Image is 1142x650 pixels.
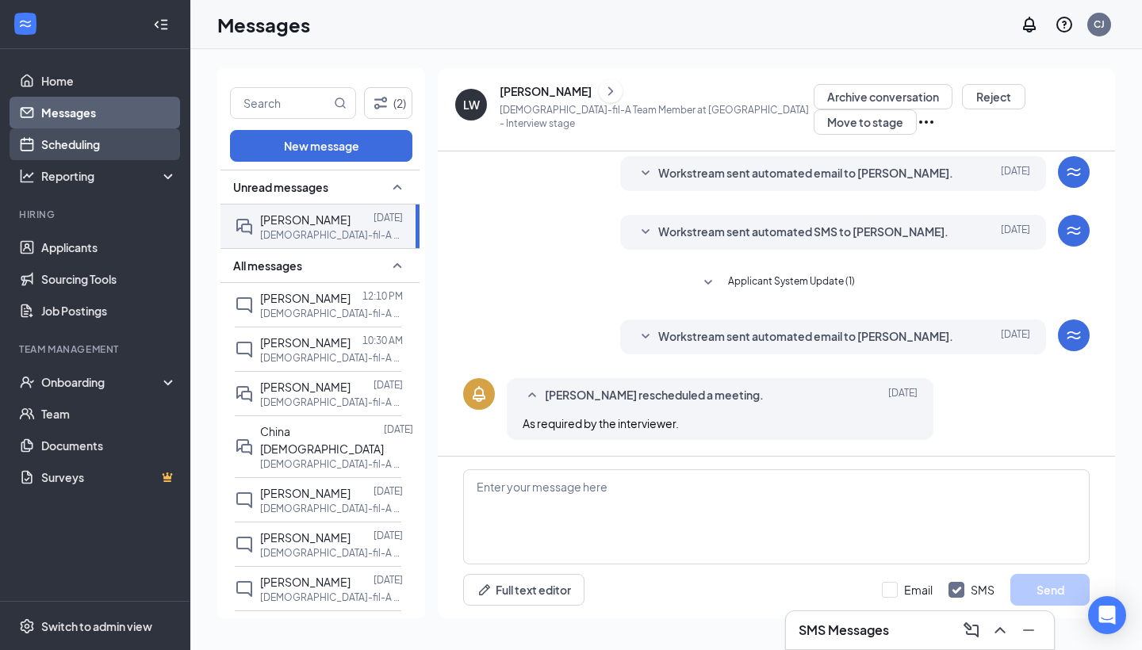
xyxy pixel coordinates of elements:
svg: Bell [469,384,489,403]
p: 12:10 PM [362,289,403,303]
svg: WorkstreamLogo [1064,162,1083,182]
svg: SmallChevronDown [636,223,655,242]
p: [DEMOGRAPHIC_DATA]-fil-A Team Member at [GEOGRAPHIC_DATA] [260,591,403,604]
svg: Settings [19,618,35,634]
a: Job Postings [41,295,177,327]
div: LW [463,97,480,113]
button: ChevronUp [987,617,1013,643]
div: CJ [1094,17,1105,31]
h1: Messages [217,11,310,38]
span: [DATE] [1001,223,1030,242]
a: Team [41,398,177,430]
p: [DATE] [374,617,403,631]
svg: SmallChevronDown [636,327,655,346]
p: [DATE] [374,378,403,392]
svg: ChatInactive [235,579,254,598]
span: [DATE] [1001,327,1030,346]
button: Filter (2) [364,87,412,119]
svg: SmallChevronUp [388,178,407,197]
span: [PERSON_NAME] rescheduled a meeting. [545,386,764,405]
a: Home [41,65,177,97]
div: Open Intercom Messenger [1088,596,1126,634]
button: Archive conversation [814,84,952,109]
span: [PERSON_NAME] [260,530,351,545]
h3: SMS Messages [799,621,889,639]
div: [PERSON_NAME] [500,83,592,99]
a: Documents [41,430,177,461]
p: [DEMOGRAPHIC_DATA]-fil-A Team Member at [GEOGRAPHIC_DATA] [260,502,403,515]
svg: Pen [477,582,492,598]
svg: DoubleChat [235,217,254,236]
p: [DATE] [374,529,403,542]
svg: SmallChevronDown [636,164,655,183]
button: ChevronRight [599,79,623,103]
span: [DATE] [888,386,918,405]
span: [PERSON_NAME] [260,380,351,394]
p: [DATE] [374,484,403,498]
svg: ChatInactive [235,535,254,554]
span: Workstream sent automated email to [PERSON_NAME]. [658,164,953,183]
p: [DEMOGRAPHIC_DATA]-fil-A Team Member at [GEOGRAPHIC_DATA] [260,228,403,242]
svg: ChatInactive [235,491,254,510]
button: Full text editorPen [463,574,584,606]
button: Reject [962,84,1025,109]
svg: ChevronUp [991,621,1010,640]
svg: ChatInactive [235,296,254,315]
svg: WorkstreamLogo [1064,326,1083,345]
span: Workstream sent automated email to [PERSON_NAME]. [658,327,953,346]
div: Onboarding [41,374,163,390]
span: [DATE] [1001,164,1030,183]
span: [PERSON_NAME] [260,291,351,305]
svg: Ellipses [917,113,936,132]
span: [PERSON_NAME] [260,212,351,227]
p: 10:30 AM [362,334,403,347]
button: Send [1010,574,1090,606]
a: SurveysCrown [41,461,177,493]
div: Hiring [19,208,174,221]
p: [DEMOGRAPHIC_DATA]-fil-A Team Member at [GEOGRAPHIC_DATA] [260,457,403,471]
svg: WorkstreamLogo [17,16,33,32]
div: Reporting [41,168,178,184]
svg: ComposeMessage [962,621,981,640]
p: [DEMOGRAPHIC_DATA]-fil-A Team Member at [GEOGRAPHIC_DATA] [260,546,403,560]
span: Unread messages [233,179,328,195]
span: All messages [233,258,302,273]
p: [DATE] [374,573,403,587]
a: Scheduling [41,128,177,160]
button: Minimize [1016,617,1041,643]
span: China [DEMOGRAPHIC_DATA] [260,424,384,456]
span: [PERSON_NAME] [260,335,351,350]
input: Search [231,88,331,118]
svg: Minimize [1019,621,1038,640]
svg: SmallChevronUp [388,256,407,275]
p: [DEMOGRAPHIC_DATA]-fil-A Team Member at [GEOGRAPHIC_DATA] [260,396,403,409]
svg: ChatInactive [235,340,254,359]
p: [DEMOGRAPHIC_DATA]-fil-A Team Member at [GEOGRAPHIC_DATA] - Interview stage [500,103,814,130]
svg: Analysis [19,168,35,184]
svg: Filter [371,94,390,113]
svg: WorkstreamLogo [1064,221,1083,240]
span: [PERSON_NAME] [260,486,351,500]
a: Sourcing Tools [41,263,177,295]
span: Applicant System Update (1) [728,273,855,292]
span: As required by the interviewer. [523,416,679,430]
p: [DATE] [374,211,403,224]
svg: DoubleChat [235,438,254,457]
svg: QuestionInfo [1055,15,1074,34]
svg: DoubleChat [235,384,254,403]
svg: UserCheck [19,374,35,390]
svg: SmallChevronDown [699,273,718,292]
button: Move to stage [814,109,917,135]
p: [DEMOGRAPHIC_DATA]-fil-A Team Member at [GEOGRAPHIC_DATA] [260,351,403,365]
svg: Notifications [1020,15,1039,34]
span: Workstream sent automated SMS to [PERSON_NAME]. [658,223,948,242]
div: Team Management [19,342,174,356]
a: Applicants [41,231,177,263]
p: [DEMOGRAPHIC_DATA]-fil-A Team Member at [GEOGRAPHIC_DATA] [260,307,403,320]
svg: Collapse [153,17,169,32]
svg: ChevronRight [603,82,619,101]
button: SmallChevronDownApplicant System Update (1) [699,273,855,292]
p: [DATE] [384,422,413,436]
button: ComposeMessage [959,617,984,643]
svg: SmallChevronUp [523,386,542,405]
